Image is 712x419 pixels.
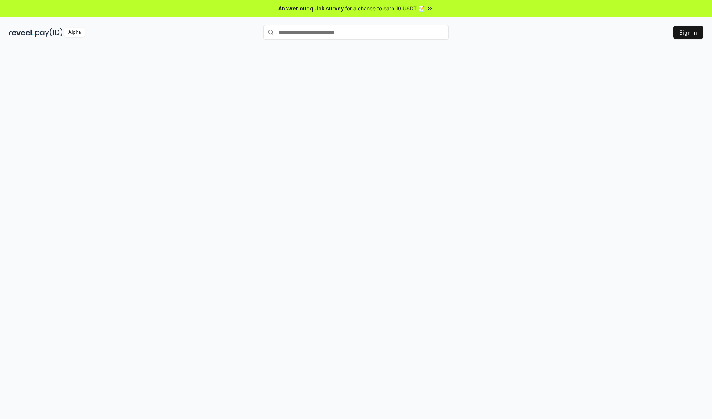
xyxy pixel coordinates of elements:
span: Answer our quick survey [278,4,344,12]
span: for a chance to earn 10 USDT 📝 [345,4,425,12]
img: pay_id [35,28,63,37]
img: reveel_dark [9,28,34,37]
button: Sign In [673,26,703,39]
div: Alpha [64,28,85,37]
